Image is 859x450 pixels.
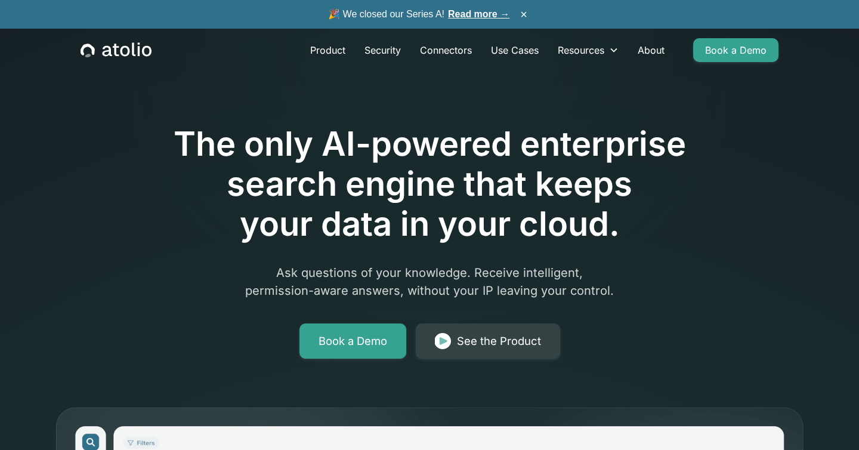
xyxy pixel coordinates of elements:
a: Use Cases [481,38,548,62]
span: 🎉 We closed our Series A! [328,7,509,21]
a: Book a Demo [299,323,406,359]
a: Security [355,38,410,62]
div: Resources [548,38,628,62]
button: × [517,8,531,21]
a: Read more → [448,9,509,19]
p: Ask questions of your knowledge. Receive intelligent, permission-aware answers, without your IP l... [200,264,659,300]
div: Resources [558,43,604,57]
a: Connectors [410,38,481,62]
a: Book a Demo [693,38,778,62]
a: See the Product [416,323,560,359]
div: See the Product [457,333,541,350]
h1: The only AI-powered enterprise search engine that keeps your data in your cloud. [124,124,735,245]
a: About [628,38,674,62]
a: Product [301,38,355,62]
a: home [81,42,152,58]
